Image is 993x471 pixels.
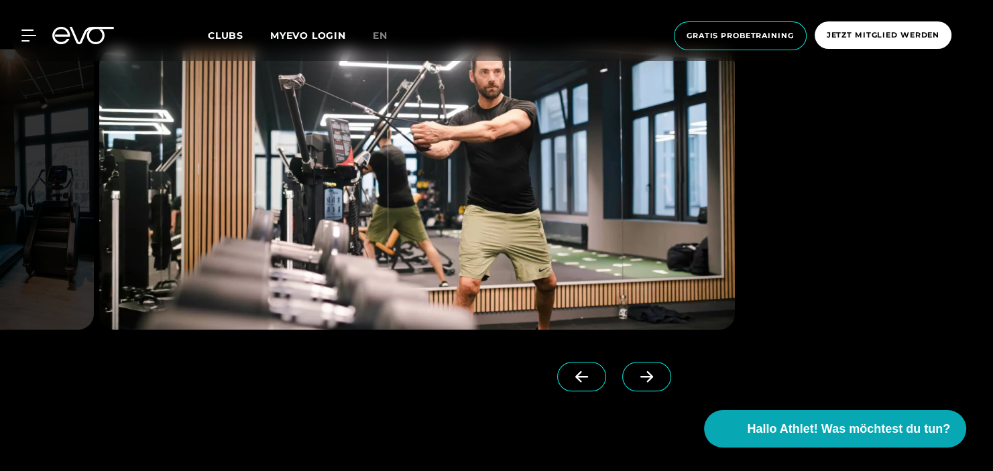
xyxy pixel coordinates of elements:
[670,21,811,50] a: Gratis Probetraining
[704,410,966,448] button: Hallo Athlet! Was möchtest du tun?
[99,49,734,330] img: evofitness
[811,21,955,50] a: Jetzt Mitglied werden
[827,29,939,41] span: Jetzt Mitglied werden
[687,30,794,42] span: Gratis Probetraining
[208,29,270,42] a: Clubs
[373,28,404,44] a: en
[208,29,243,42] span: Clubs
[373,29,388,42] span: en
[270,29,346,42] a: MYEVO LOGIN
[747,420,950,438] span: Hallo Athlet! Was möchtest du tun?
